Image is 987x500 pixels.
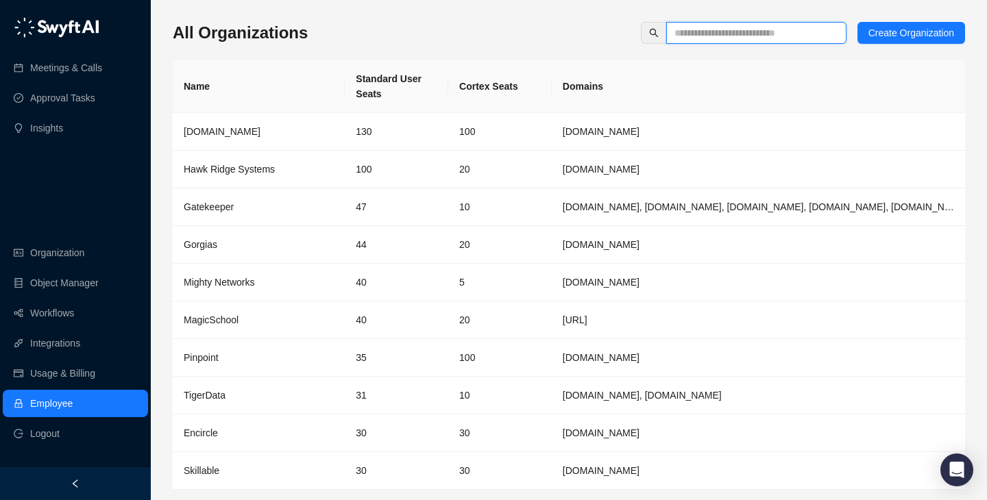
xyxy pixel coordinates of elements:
td: 20 [448,301,552,339]
span: Gorgias [184,239,217,250]
td: synthesia.io [552,113,965,151]
a: Workflows [30,299,74,327]
td: 130 [345,113,448,151]
th: Name [173,60,345,113]
td: 30 [345,414,448,452]
button: Create Organization [857,22,965,44]
td: 47 [345,188,448,226]
td: 44 [345,226,448,264]
td: 5 [448,264,552,301]
th: Standard User Seats [345,60,448,113]
a: Integrations [30,329,80,357]
td: 35 [345,339,448,377]
td: 10 [448,188,552,226]
td: timescale.com, tigerdata.com [552,377,965,414]
th: Domains [552,60,965,113]
div: Open Intercom Messenger [940,453,973,486]
span: [DOMAIN_NAME] [184,126,260,137]
span: Gatekeeper [184,201,234,212]
td: 20 [448,226,552,264]
a: Approval Tasks [30,84,95,112]
td: 40 [345,301,448,339]
td: 100 [345,151,448,188]
a: Meetings & Calls [30,54,102,82]
td: 30 [448,414,552,452]
td: encircleapp.com [552,414,965,452]
a: Employee [30,390,73,417]
td: mightynetworks.com [552,264,965,301]
td: hawkridgesys.com [552,151,965,188]
span: Logout [30,420,60,447]
span: left [71,479,80,488]
td: magicschool.ai [552,301,965,339]
a: Insights [30,114,63,142]
td: gatekeeperhq.com, gatekeeperhq.io, gatekeeper.io, gatekeepervclm.com, gatekeeperhq.co, trygatekee... [552,188,965,226]
span: Encircle [184,427,218,438]
span: search [649,28,659,38]
td: 30 [448,452,552,490]
a: Organization [30,239,84,266]
td: 30 [345,452,448,490]
span: TigerData [184,390,226,401]
a: Usage & Billing [30,360,95,387]
td: gorgias.com [552,226,965,264]
span: Pinpoint [184,352,219,363]
span: Skillable [184,465,219,476]
td: 100 [448,339,552,377]
a: Object Manager [30,269,99,297]
td: 100 [448,113,552,151]
span: logout [14,429,23,438]
td: skillable.com [552,452,965,490]
span: Mighty Networks [184,277,254,288]
span: MagicSchool [184,314,239,325]
th: Cortex Seats [448,60,552,113]
td: pinpointhq.com [552,339,965,377]
img: logo-05li4sbe.png [14,17,99,38]
h3: All Organizations [173,22,308,44]
td: 31 [345,377,448,414]
td: 10 [448,377,552,414]
td: 20 [448,151,552,188]
span: Hawk Ridge Systems [184,164,275,175]
td: 40 [345,264,448,301]
span: Create Organization [868,25,954,40]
